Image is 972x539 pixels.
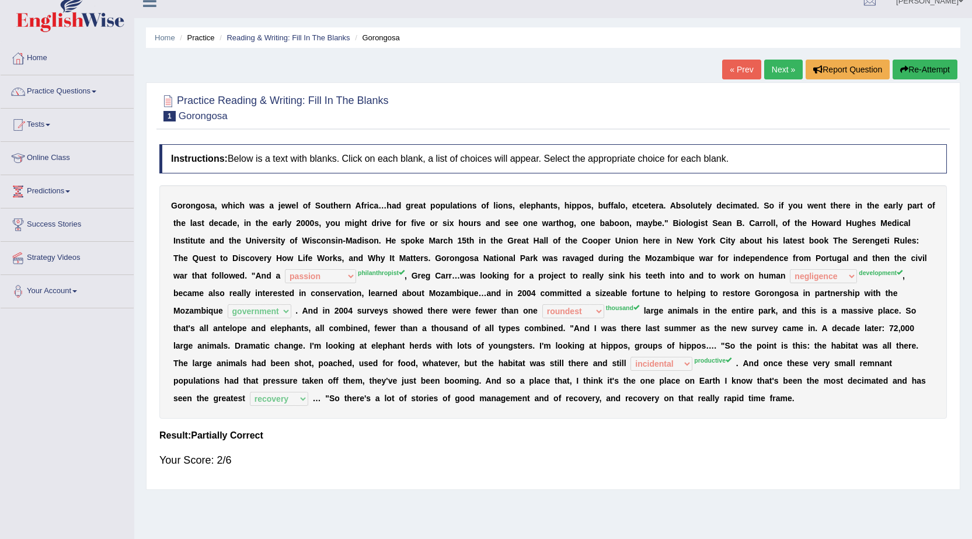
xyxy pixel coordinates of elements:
b: s [553,201,558,210]
b: a [193,218,197,228]
b: d [228,218,233,228]
b: f [932,201,935,210]
b: i [460,201,462,210]
button: Report Question [806,60,890,79]
b: a [486,218,490,228]
b: p [577,201,582,210]
b: a [419,201,423,210]
b: e [838,201,843,210]
b: a [223,218,228,228]
b: w [542,218,549,228]
b: o [766,218,771,228]
b: e [281,201,285,210]
b: a [659,201,664,210]
b: a [755,218,760,228]
b: n [503,201,508,210]
b: e [591,218,595,228]
b: a [374,201,379,210]
b: b [600,218,605,228]
b: e [181,218,186,228]
b: m [636,218,643,228]
b: l [296,201,298,210]
b: r [182,201,185,210]
b: t [649,201,652,210]
b: t [698,201,701,210]
b: n [818,201,824,210]
a: Tests [1,109,134,138]
b: y [287,218,292,228]
b: , [775,218,778,228]
b: , [237,218,239,228]
b: " [664,218,668,228]
h4: Below is a text with blanks. Click on each blank, a list of choices will appear. Select the appro... [159,144,947,173]
b: u [326,201,331,210]
b: r [403,218,406,228]
b: C [749,218,755,228]
b: 0 [310,218,315,228]
b: m [733,201,740,210]
b: , [591,201,594,210]
b: s [205,201,210,210]
b: e [214,218,218,228]
b: u [798,201,803,210]
b: c [726,201,731,210]
b: x [450,218,454,228]
b: e [747,201,752,210]
b: w [807,201,814,210]
b: t [831,201,834,210]
b: H [811,218,817,228]
b: g [354,218,360,228]
li: Practice [177,32,214,43]
b: e [722,201,726,210]
b: l [771,218,774,228]
b: i [698,218,701,228]
b: l [705,201,708,210]
b: n [467,201,472,210]
b: 2 [296,218,301,228]
b: w [823,218,829,228]
b: g [693,218,698,228]
b: a [643,218,648,228]
b: h [870,201,875,210]
b: g [196,201,201,210]
b: n [346,201,351,210]
b: h [565,201,570,210]
b: e [339,201,343,210]
b: t [795,218,797,228]
b: 0 [301,218,305,228]
b: , [215,201,217,210]
b: h [333,201,339,210]
b: a [277,218,281,228]
b: b [653,218,658,228]
b: h [458,218,464,228]
b: d [209,218,214,228]
b: f [611,201,614,210]
b: o [330,218,336,228]
b: r [364,201,367,210]
b: S [712,218,717,228]
b: p [572,201,577,210]
b: o [523,218,528,228]
b: r [411,201,414,210]
button: Re-Attempt [893,60,957,79]
b: e [875,201,879,210]
b: , [513,201,515,210]
b: l [686,218,688,228]
b: l [285,218,287,228]
b: a [614,201,618,210]
b: c [370,201,374,210]
b: e [232,218,237,228]
b: e [414,201,419,210]
b: t [556,218,559,228]
b: u [603,201,608,210]
b: a [548,218,553,228]
b: n [246,218,252,228]
b: r [763,218,766,228]
b: o [398,218,403,228]
b: c [218,218,223,228]
b: o [177,201,183,210]
b: n [190,201,196,210]
b: f [608,201,611,210]
b: o [614,218,619,228]
b: s [314,218,319,228]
